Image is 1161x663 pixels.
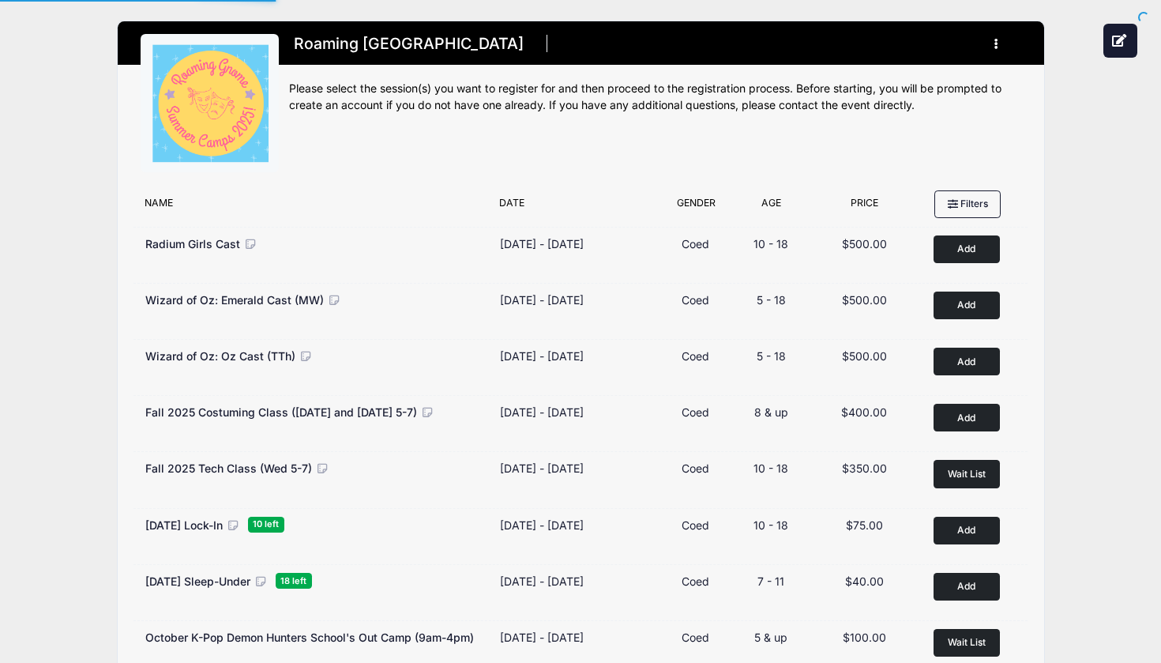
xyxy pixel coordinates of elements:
img: logo [150,44,269,163]
button: Add [934,404,1000,431]
span: $400.00 [841,405,887,419]
span: $40.00 [845,574,884,588]
span: Wizard of Oz: Emerald Cast (MW) [145,293,324,307]
span: 8 & up [754,405,788,419]
span: 10 left [248,517,284,532]
button: Add [934,235,1000,263]
span: Coed [682,405,709,419]
div: [DATE] - [DATE] [500,517,584,533]
span: 10 - 18 [753,518,788,532]
span: October K-Pop Demon Hunters School's Out Camp (9am-4pm) [145,631,474,644]
button: Add [934,517,1000,544]
span: Coed [682,237,709,251]
div: [DATE] - [DATE] [500,573,584,590]
div: [DATE] - [DATE] [500,404,584,420]
span: Coed [682,518,709,532]
span: Coed [682,293,709,307]
span: 5 & up [754,631,787,644]
span: Wizard of Oz: Oz Cast (TTh) [145,349,295,363]
span: [DATE] Sleep-Under [145,574,250,588]
div: Gender [660,196,731,218]
span: Coed [682,349,709,363]
span: Fall 2025 Costuming Class ([DATE] and [DATE] 5-7) [145,405,417,419]
div: [DATE] - [DATE] [500,292,584,308]
div: Please select the session(s) you want to register for and then proceed to the registration proces... [289,81,1021,114]
div: [DATE] - [DATE] [500,629,584,646]
div: [DATE] - [DATE] [500,235,584,252]
span: $75.00 [846,518,883,532]
span: 18 left [276,573,312,588]
span: $500.00 [842,293,887,307]
div: [DATE] - [DATE] [500,348,584,364]
span: $500.00 [842,237,887,251]
div: Name [137,196,492,218]
span: 5 - 18 [757,293,786,307]
span: Coed [682,631,709,644]
span: [DATE] Lock-In [145,518,223,532]
div: Price [811,196,918,218]
button: Add [934,292,1000,319]
span: $500.00 [842,349,887,363]
div: Age [731,196,811,218]
span: $350.00 [842,461,887,475]
span: Radium Girls Cast [145,237,240,251]
span: Wait List [948,636,986,648]
span: 10 - 18 [753,461,788,475]
button: Add [934,573,1000,601]
span: Wait List [948,468,986,480]
span: 10 - 18 [753,237,788,251]
button: Add [934,348,1000,375]
span: $100.00 [843,631,886,644]
span: 5 - 18 [757,349,786,363]
button: Wait List [934,629,1000,657]
span: 7 - 11 [757,574,784,588]
h1: Roaming [GEOGRAPHIC_DATA] [289,30,529,58]
span: Coed [682,574,709,588]
span: Coed [682,461,709,475]
span: Fall 2025 Tech Class (Wed 5-7) [145,461,312,475]
div: [DATE] - [DATE] [500,460,584,477]
div: Date [492,196,661,218]
button: Filters [934,190,1001,217]
button: Wait List [934,460,1000,488]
